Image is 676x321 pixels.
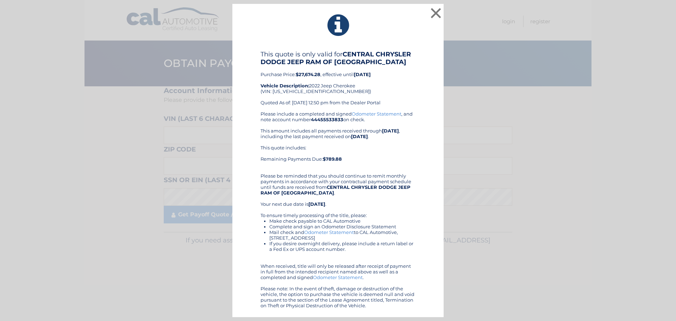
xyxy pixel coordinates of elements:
[261,83,309,88] strong: Vehicle Description:
[269,229,415,241] li: Mail check and to CAL Automotive, [STREET_ADDRESS]
[313,274,363,280] a: Odometer Statement
[261,50,415,66] h4: This quote is only valid for
[354,72,371,77] b: [DATE]
[351,134,368,139] b: [DATE]
[261,50,415,111] div: Purchase Price: , effective until 2022 Jeep Cherokee (VIN: [US_VEHICLE_IDENTIFICATION_NUMBER]) Qu...
[261,111,415,308] div: Please include a completed and signed , and note account number on check. This amount includes al...
[261,50,411,66] b: CENTRAL CHRYSLER DODGE JEEP RAM OF [GEOGRAPHIC_DATA]
[429,6,443,20] button: ×
[296,72,320,77] b: $27,674.28
[308,201,325,207] b: [DATE]
[261,145,415,167] div: This quote includes: Remaining Payments Due:
[269,218,415,224] li: Make check payable to CAL Automotive
[269,224,415,229] li: Complete and sign an Odometer Disclosure Statement
[304,229,354,235] a: Odometer Statement
[269,241,415,252] li: If you desire overnight delivery, please include a return label or a Fed Ex or UPS account number.
[323,156,342,162] b: $789.88
[382,128,399,134] b: [DATE]
[352,111,401,117] a: Odometer Statement
[311,117,343,122] b: 44455533833
[261,184,411,196] b: CENTRAL CHRYSLER DODGE JEEP RAM OF [GEOGRAPHIC_DATA]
